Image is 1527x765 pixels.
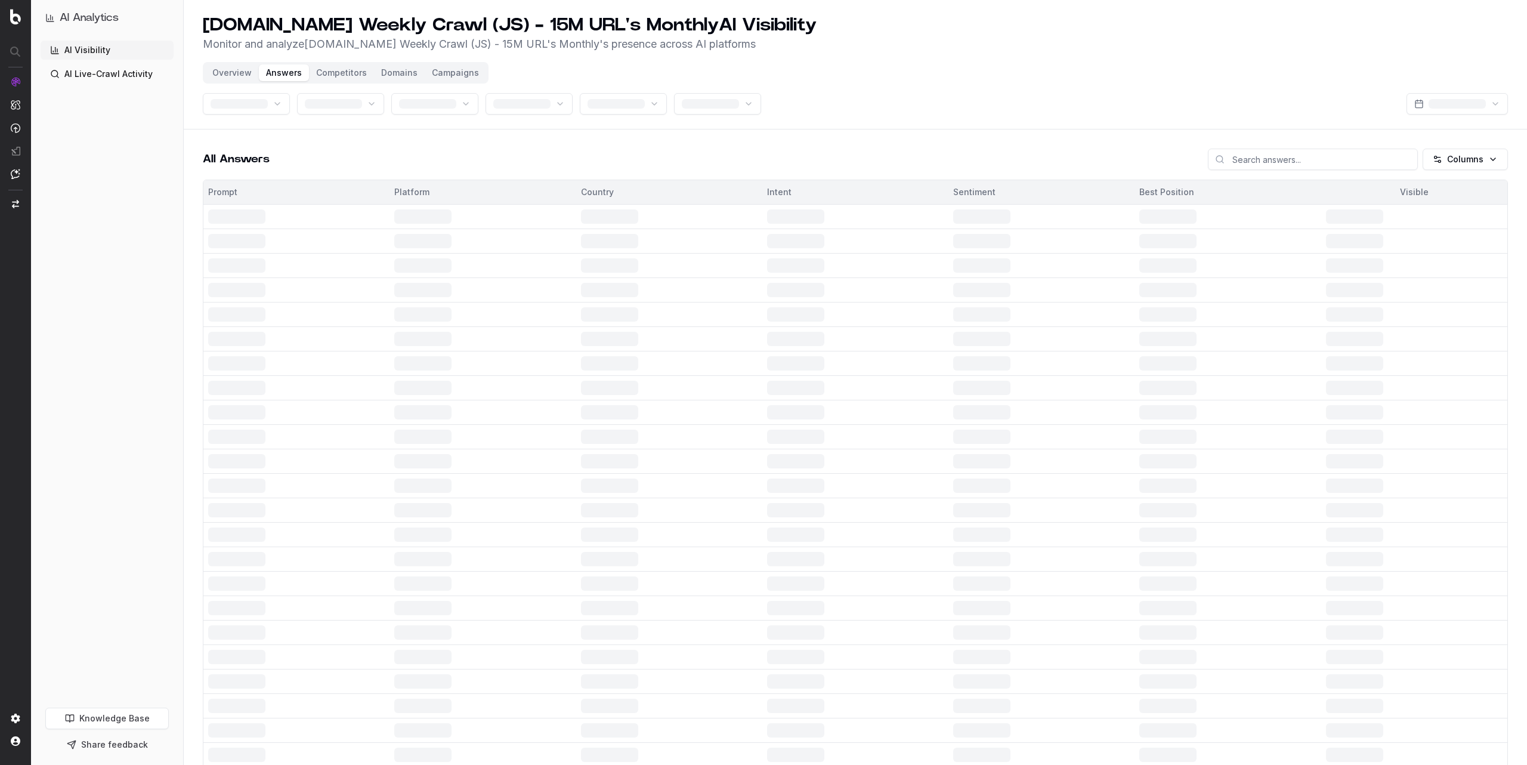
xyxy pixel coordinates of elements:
button: Overview [205,64,259,81]
h1: [DOMAIN_NAME] Weekly Crawl (JS) - 15M URL's Monthly AI Visibility [203,14,817,36]
div: Platform [394,186,571,198]
div: Visible [1326,186,1503,198]
div: Intent [767,186,944,198]
div: Sentiment [953,186,1130,198]
button: Domains [374,64,425,81]
div: Best Position [1139,186,1316,198]
img: Intelligence [11,100,20,110]
button: Campaigns [425,64,486,81]
img: Setting [11,714,20,723]
button: Competitors [309,64,374,81]
a: AI Live-Crawl Activity [41,64,174,84]
img: Botify logo [10,9,21,24]
button: AI Analytics [45,10,169,26]
img: Switch project [12,200,19,208]
button: Answers [259,64,309,81]
img: Assist [11,169,20,179]
img: Studio [11,146,20,156]
p: Monitor and analyze [DOMAIN_NAME] Weekly Crawl (JS) - 15M URL's Monthly 's presence across AI pla... [203,36,817,53]
input: Search answers... [1208,149,1418,170]
img: Analytics [11,77,20,87]
div: Prompt [208,186,385,198]
img: Activation [11,123,20,133]
a: AI Visibility [41,41,174,60]
h2: All Answers [203,151,270,168]
div: Country [581,186,758,198]
h1: AI Analytics [60,10,119,26]
img: My account [11,736,20,746]
button: Share feedback [45,734,169,755]
a: Knowledge Base [45,708,169,729]
button: Columns [1423,149,1508,170]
